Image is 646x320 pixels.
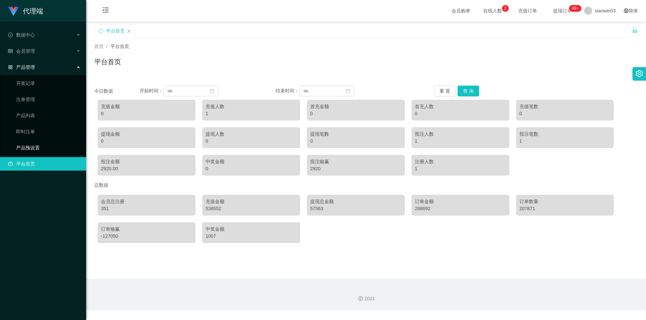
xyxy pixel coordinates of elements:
[16,77,81,90] a: 开奖记录
[16,125,81,138] a: 即时注单
[101,226,192,233] div: 订单输赢
[415,198,506,205] div: 订单金额
[415,165,506,172] div: 1
[101,205,192,212] div: 351
[8,7,19,16] img: logo.9652507e.png
[16,141,81,154] a: 产品预设置
[415,205,506,212] div: 288692
[16,109,81,122] a: 产品列表
[8,65,13,70] i: 图标: appstore-o
[519,138,611,145] div: 1
[8,33,13,37] i: 图标: check-circle-o
[502,5,509,12] sup: 2
[358,296,363,301] i: 图标: copyright
[8,8,43,13] a: 代理端
[92,295,641,302] div: 2021
[515,8,540,13] span: 充值订单
[101,131,192,138] div: 提现金额
[94,179,638,191] div: 总数据
[101,233,192,240] div: -127050
[16,93,81,106] a: 注单管理
[206,226,297,233] div: 中奖金额
[632,27,638,33] i: 图标: unlock
[310,131,401,138] div: 提现笔数
[101,110,192,117] div: 0
[110,44,129,49] span: 平台首页
[550,8,575,13] span: 提现订单
[276,88,299,93] span: 结束时间：
[206,138,297,145] div: 0
[434,86,456,96] button: 重 置
[310,198,401,205] div: 提现总金额
[101,158,192,165] div: 投注金额
[519,205,611,212] div: 207871
[624,8,629,13] i: 图标: global
[8,32,35,38] span: 数据中心
[206,233,297,240] div: 1007
[101,198,192,205] div: 会员总注册
[206,205,297,212] div: 538552
[94,88,140,95] div: 今日数据
[206,158,297,165] div: 中奖金额
[206,103,297,110] div: 充值人数
[8,64,35,70] span: 产品管理
[310,158,401,165] div: 投注输赢
[310,205,401,212] div: 57563
[310,103,401,110] div: 首充金额
[504,5,506,12] p: 2
[310,165,401,172] div: 2920
[519,131,611,138] div: 投注笔数
[310,138,401,145] div: 0
[480,8,505,13] span: 在线人数
[206,165,297,172] div: 0
[310,110,401,117] div: 0
[415,138,506,145] div: 1
[127,29,131,33] i: 图标: close
[569,5,581,12] sup: 1200
[415,103,506,110] div: 首充人数
[636,70,643,77] i: 图标: setting
[106,44,108,49] span: /
[8,157,81,171] a: 图标: dashboard平台首页
[519,198,611,205] div: 订单数量
[94,0,117,22] i: 图标: menu-fold
[210,89,214,93] i: 图标: calendar
[94,57,121,67] h1: 平台首页
[519,103,611,110] div: 充值笔数
[458,86,479,96] button: 查 询
[140,88,163,93] span: 开始时间：
[8,49,13,53] i: 图标: table
[101,138,192,145] div: 0
[346,89,350,93] i: 图标: calendar
[23,0,43,22] h1: 代理端
[415,158,506,165] div: 注册人数
[206,110,297,117] div: 1
[519,110,611,117] div: 0
[415,110,506,117] div: 0
[101,103,192,110] div: 充值金额
[106,25,125,37] div: 平台首页
[99,29,103,33] i: 图标: sync
[415,131,506,138] div: 投注人数
[94,44,104,49] span: 首页
[206,198,297,205] div: 充值金额
[206,131,297,138] div: 提现人数
[101,165,192,172] div: 2920.00
[8,48,35,54] span: 会员管理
